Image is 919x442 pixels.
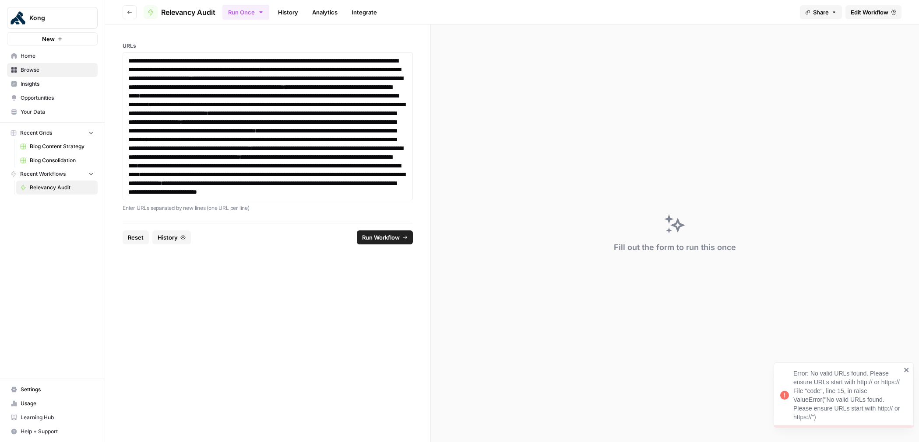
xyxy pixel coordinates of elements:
[16,181,98,195] a: Relevancy Audit
[152,230,191,244] button: History
[128,233,144,242] span: Reset
[128,56,407,196] div: To enrich screen reader interactions, please activate Accessibility in Grammarly extension settings
[20,170,66,178] span: Recent Workflows
[123,204,413,212] p: Enter URLs separated by new lines (one URL per line)
[7,49,98,63] a: Home
[7,32,98,45] button: New
[16,153,98,167] a: Blog Consolidation
[42,35,55,43] span: New
[30,157,94,164] span: Blog Consolidation
[273,5,303,19] a: History
[7,77,98,91] a: Insights
[7,91,98,105] a: Opportunities
[123,42,413,50] label: URLs
[21,386,94,393] span: Settings
[10,10,26,26] img: Kong Logo
[851,8,888,17] span: Edit Workflow
[346,5,382,19] a: Integrate
[222,5,269,20] button: Run Once
[21,66,94,74] span: Browse
[307,5,343,19] a: Analytics
[30,143,94,150] span: Blog Content Strategy
[16,139,98,153] a: Blog Content Strategy
[357,230,413,244] button: Run Workflow
[144,5,215,19] a: Relevancy Audit
[614,241,736,254] div: Fill out the form to run this once
[7,411,98,425] a: Learning Hub
[30,184,94,191] span: Relevancy Audit
[21,94,94,102] span: Opportunities
[362,233,400,242] span: Run Workflow
[7,7,98,29] button: Workspace: Kong
[7,167,98,181] button: Recent Workflows
[7,425,98,439] button: Help + Support
[158,233,178,242] span: History
[123,230,149,244] button: Reset
[21,108,94,116] span: Your Data
[7,105,98,119] a: Your Data
[793,369,901,421] div: Error: No valid URLs found. Please ensure URLs start with http:// or https:// File "code", line 1...
[21,400,94,407] span: Usage
[813,8,829,17] span: Share
[21,414,94,421] span: Learning Hub
[904,366,910,373] button: close
[7,383,98,397] a: Settings
[7,397,98,411] a: Usage
[21,428,94,435] span: Help + Support
[845,5,901,19] a: Edit Workflow
[7,63,98,77] a: Browse
[29,14,82,22] span: Kong
[21,80,94,88] span: Insights
[800,5,842,19] button: Share
[21,52,94,60] span: Home
[7,126,98,139] button: Recent Grids
[161,7,215,17] span: Relevancy Audit
[20,129,52,137] span: Recent Grids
